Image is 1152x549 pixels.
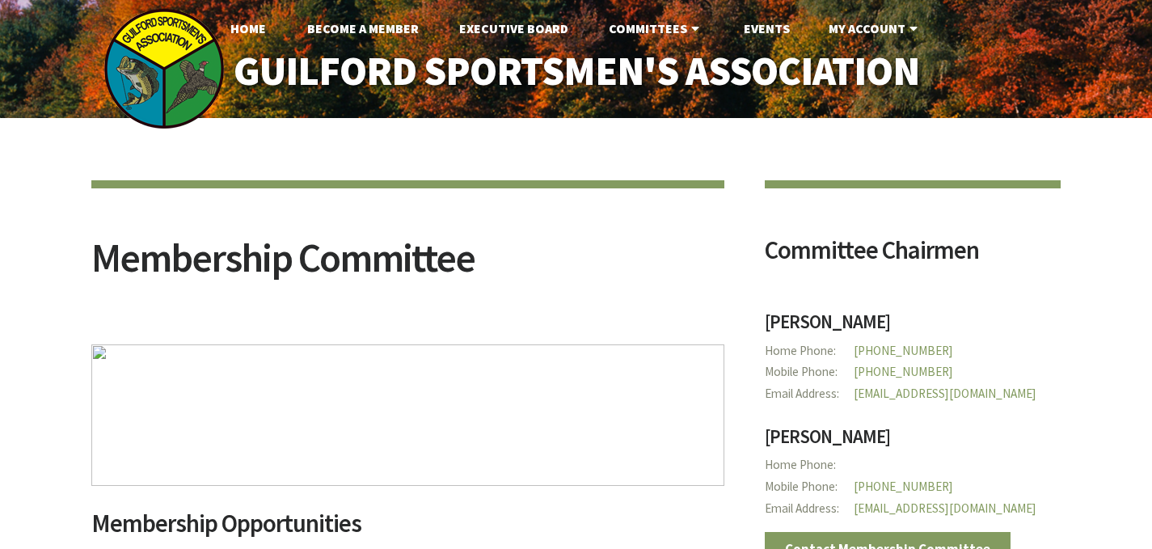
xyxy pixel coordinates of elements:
h2: Committee Chairmen [765,238,1061,275]
a: Events [731,12,803,44]
span: Home Phone [765,454,854,476]
img: logo_sm.png [103,8,225,129]
a: [EMAIL_ADDRESS][DOMAIN_NAME] [854,500,1036,516]
span: Home Phone [765,340,854,362]
h2: Membership Committee [91,238,724,298]
a: Become A Member [294,12,432,44]
a: [EMAIL_ADDRESS][DOMAIN_NAME] [854,386,1036,401]
h3: [PERSON_NAME] [765,312,1061,340]
a: [PHONE_NUMBER] [854,343,953,358]
a: Committees [596,12,716,44]
a: Guilford Sportsmen's Association [199,37,953,106]
a: My Account [816,12,935,44]
span: Email Address [765,498,854,520]
a: Executive Board [446,12,581,44]
span: Mobile Phone [765,361,854,383]
h2: Membership Opportunities [91,511,724,548]
a: [PHONE_NUMBER] [854,364,953,379]
span: Mobile Phone [765,476,854,498]
a: Home [217,12,279,44]
h3: [PERSON_NAME] [765,427,1061,455]
a: [PHONE_NUMBER] [854,479,953,494]
span: Email Address [765,383,854,405]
